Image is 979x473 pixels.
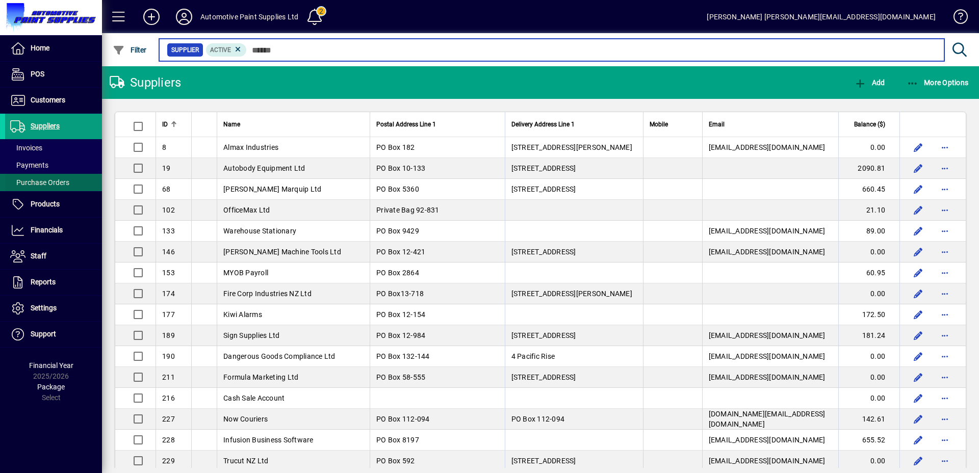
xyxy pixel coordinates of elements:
span: Private Bag 92-831 [376,206,440,214]
a: Financials [5,218,102,243]
span: 102 [162,206,175,214]
span: [STREET_ADDRESS] [511,457,576,465]
span: 146 [162,248,175,256]
td: 21.10 [838,200,899,221]
td: 181.24 [838,325,899,346]
button: Edit [910,348,926,364]
div: Name [223,119,364,130]
span: 8 [162,143,166,151]
a: Home [5,36,102,61]
button: Filter [110,41,149,59]
td: 142.61 [838,409,899,430]
span: Reports [31,278,56,286]
span: Home [31,44,49,52]
button: Edit [910,160,926,176]
span: Support [31,330,56,338]
span: PO Box 182 [376,143,415,151]
button: Edit [910,181,926,197]
span: Invoices [10,144,42,152]
button: More options [937,306,953,323]
span: Filter [113,46,147,54]
button: Edit [910,265,926,281]
span: Payments [10,161,48,169]
div: Suppliers [110,74,181,91]
button: More options [937,160,953,176]
a: POS [5,62,102,87]
span: 133 [162,227,175,235]
span: 4 Pacific Rise [511,352,555,360]
td: 0.00 [838,137,899,158]
td: 0.00 [838,346,899,367]
button: More options [937,265,953,281]
span: [DOMAIN_NAME][EMAIL_ADDRESS][DOMAIN_NAME] [709,410,826,428]
span: PO Box 112-094 [376,415,430,423]
span: More Options [907,78,969,87]
button: Add [135,8,168,26]
span: 189 [162,331,175,339]
td: 0.00 [838,388,899,409]
button: More options [937,369,953,385]
span: Active [210,46,231,54]
td: 0.00 [838,283,899,304]
span: Postal Address Line 1 [376,119,436,130]
span: PO Box 132-144 [376,352,430,360]
span: [STREET_ADDRESS] [511,373,576,381]
span: PO Box 8197 [376,436,419,444]
div: Email [709,119,832,130]
button: Edit [910,390,926,406]
button: Edit [910,285,926,302]
button: More options [937,432,953,448]
span: Delivery Address Line 1 [511,119,575,130]
td: 0.00 [838,242,899,262]
td: 60.95 [838,262,899,283]
a: Staff [5,244,102,269]
button: Edit [910,411,926,427]
span: OfficeMax Ltd [223,206,270,214]
span: 216 [162,394,175,402]
span: Infusion Business Software [223,436,314,444]
button: More options [937,202,953,218]
span: Dangerous Goods Compliance Ltd [223,352,336,360]
button: More options [937,390,953,406]
span: PO Box 2864 [376,269,419,277]
a: Invoices [5,139,102,156]
span: Financials [31,226,63,234]
a: Products [5,192,102,217]
span: MYOB Payroll [223,269,268,277]
span: Now Couriers [223,415,268,423]
span: Trucut NZ Ltd [223,457,268,465]
button: More Options [904,73,971,92]
span: PO Box 12-421 [376,248,425,256]
span: POS [31,70,44,78]
td: 2090.81 [838,158,899,179]
span: PO Box 5360 [376,185,419,193]
span: Financial Year [29,361,73,370]
td: 660.45 [838,179,899,200]
button: Edit [910,369,926,385]
button: Edit [910,306,926,323]
button: Edit [910,432,926,448]
span: 19 [162,164,171,172]
button: Edit [910,244,926,260]
span: PO Box 12-154 [376,310,425,319]
div: Mobile [650,119,696,130]
button: More options [937,223,953,239]
button: Add [852,73,887,92]
button: More options [937,139,953,155]
span: [PERSON_NAME] Marquip Ltd [223,185,321,193]
span: [STREET_ADDRESS] [511,185,576,193]
button: Edit [910,327,926,344]
a: Knowledge Base [946,2,966,35]
span: 174 [162,290,175,298]
div: Automotive Paint Supplies Ltd [200,9,298,25]
button: Edit [910,223,926,239]
span: [STREET_ADDRESS] [511,248,576,256]
button: Profile [168,8,200,26]
span: PO Box 10-133 [376,164,425,172]
span: PO Box 112-094 [511,415,565,423]
span: 229 [162,457,175,465]
div: ID [162,119,185,130]
span: Autobody Equipment Ltd [223,164,305,172]
button: More options [937,348,953,364]
span: [STREET_ADDRESS] [511,164,576,172]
